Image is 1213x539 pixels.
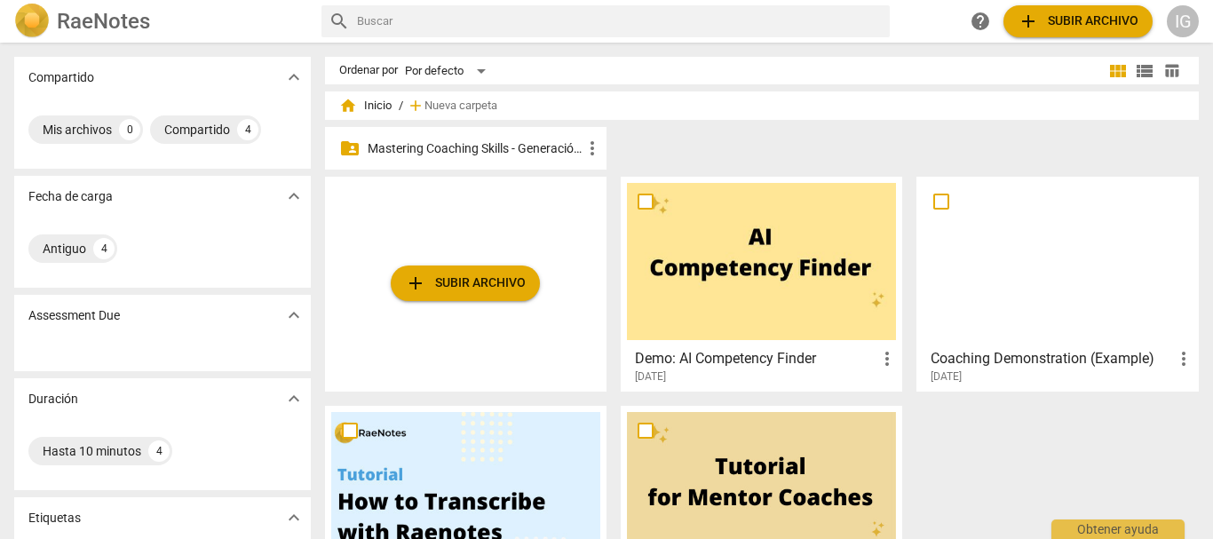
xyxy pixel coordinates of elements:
button: Mostrar más [281,64,307,91]
span: / [399,99,403,113]
span: more_vert [876,348,898,369]
span: expand_more [283,305,305,326]
span: expand_more [283,186,305,207]
span: add [405,273,426,294]
span: help [970,11,991,32]
button: Mostrar más [281,385,307,412]
button: Subir [1003,5,1153,37]
input: Buscar [357,7,884,36]
span: view_module [1107,60,1129,82]
a: Coaching Demonstration (Example)[DATE] [923,183,1192,384]
button: Mostrar más [281,183,307,210]
div: 4 [93,238,115,259]
div: 0 [119,119,140,140]
button: Cuadrícula [1105,58,1131,84]
a: LogoRaeNotes [14,4,307,39]
div: 4 [148,440,170,462]
p: Duración [28,390,78,408]
span: Nueva carpeta [424,99,497,113]
button: Lista [1131,58,1158,84]
div: Por defecto [405,57,492,85]
div: Ordenar por [339,64,398,77]
h3: Demo: AI Competency Finder [635,348,876,369]
span: expand_more [283,67,305,88]
div: Mis archivos [43,121,112,139]
span: Subir archivo [405,273,526,294]
div: Compartido [164,121,230,139]
span: more_vert [1173,348,1194,369]
span: add [407,97,424,115]
div: 4 [237,119,258,140]
a: Demo: AI Competency Finder[DATE] [627,183,896,384]
img: Logo [14,4,50,39]
span: add [1018,11,1039,32]
span: expand_more [283,388,305,409]
h3: Coaching Demonstration (Example) [931,348,1172,369]
div: Obtener ayuda [1051,519,1185,539]
span: Inicio [339,97,392,115]
a: Obtener ayuda [964,5,996,37]
p: Mastering Coaching Skills - Generación 31 [368,139,582,158]
p: Etiquetas [28,509,81,527]
button: Tabla [1158,58,1185,84]
span: expand_more [283,507,305,528]
span: more_vert [582,138,603,159]
div: Antiguo [43,240,86,258]
span: [DATE] [931,369,962,384]
button: Mostrar más [281,302,307,329]
button: Mostrar más [281,504,307,531]
p: Assessment Due [28,306,120,325]
span: view_list [1134,60,1155,82]
p: Fecha de carga [28,187,113,206]
span: Subir archivo [1018,11,1138,32]
span: table_chart [1163,62,1180,79]
span: [DATE] [635,369,666,384]
span: search [329,11,350,32]
span: home [339,97,357,115]
h2: RaeNotes [57,9,150,34]
span: folder_shared [339,138,361,159]
button: Subir [391,266,540,301]
div: Hasta 10 minutos [43,442,141,460]
button: IG [1167,5,1199,37]
p: Compartido [28,68,94,87]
